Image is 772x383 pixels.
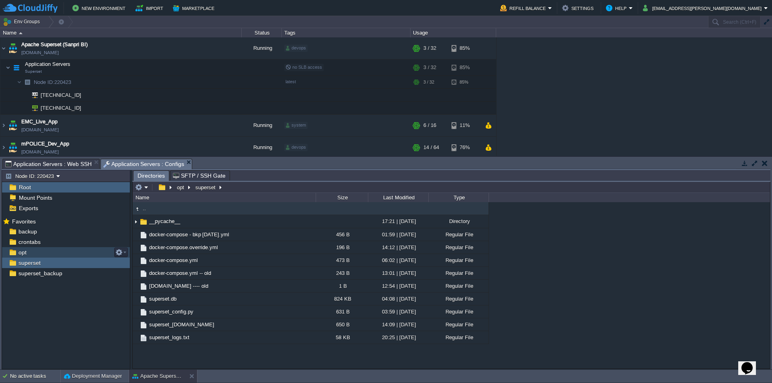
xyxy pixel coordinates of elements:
[284,122,308,129] div: system
[64,372,122,380] button: Deployment Manager
[316,241,368,254] div: 196 B
[17,76,22,88] img: AMDAwAAAACH5BAEAAAAALAAAAAABAAEAAAICRAEAOw==
[316,305,368,318] div: 631 B
[423,76,434,88] div: 3 / 32
[148,270,212,276] a: docker-compose.yml -- old
[148,283,209,289] span: [DOMAIN_NAME] ---- old
[139,256,148,265] img: AMDAwAAAACH5BAEAAAAALAAAAAABAAEAAAICRAEAOw==
[0,37,7,59] img: AMDAwAAAACH5BAEAAAAALAAAAAABAAEAAAICRAEAOw==
[423,37,436,59] div: 3 / 32
[27,102,38,114] img: AMDAwAAAACH5BAEAAAAALAAAAAABAAEAAAICRAEAOw==
[17,238,42,246] a: crontabs
[173,3,217,13] button: Marketplace
[21,49,59,57] a: [DOMAIN_NAME]
[133,228,139,241] img: AMDAwAAAACH5BAEAAAAALAAAAAABAAEAAAICRAEAOw==
[428,331,489,344] div: Regular File
[368,305,428,318] div: 03:59 | [DATE]
[368,254,428,266] div: 06:02 | [DATE]
[133,193,316,202] div: Name
[133,205,142,213] img: AMDAwAAAACH5BAEAAAAALAAAAAABAAEAAAICRAEAOw==
[176,184,186,191] button: opt
[242,137,282,158] div: Running
[133,267,139,279] img: AMDAwAAAACH5BAEAAAAALAAAAAABAAEAAAICRAEAOw==
[368,280,428,292] div: 12:54 | [DATE]
[133,318,139,331] img: AMDAwAAAACH5BAEAAAAALAAAAAABAAEAAAICRAEAOw==
[285,79,296,84] span: latest
[17,205,39,212] a: Exports
[429,193,489,202] div: Type
[17,270,64,277] a: superset_backup
[133,305,139,318] img: AMDAwAAAACH5BAEAAAAALAAAAAABAAEAAAICRAEAOw==
[148,231,231,238] a: docker-compose - bkp [DATE].yml
[33,79,72,86] a: Node ID:220423
[5,172,56,180] button: Node ID: 220423
[132,372,183,380] button: Apache Superset (Sanpri BI)
[21,118,57,126] a: EMC_Live_App
[428,280,489,292] div: Regular File
[738,351,764,375] iframe: chat widget
[136,3,166,13] button: Import
[10,218,37,225] a: Favorites
[19,32,23,34] img: AMDAwAAAACH5BAEAAAAALAAAAAABAAEAAAICRAEAOw==
[17,228,38,235] span: backup
[423,137,439,158] div: 14 / 64
[148,218,181,225] a: __pycache__
[133,331,139,344] img: AMDAwAAAACH5BAEAAAAALAAAAAABAAEAAAICRAEAOw==
[148,295,178,302] span: superset.db
[148,257,199,264] a: docker-compose.yml
[10,370,60,383] div: No active tasks
[428,215,489,227] div: Directory
[173,171,226,180] span: SFTP / SSH Gate
[22,76,33,88] img: AMDAwAAAACH5BAEAAAAALAAAAAABAAEAAAICRAEAOw==
[22,89,27,101] img: AMDAwAAAACH5BAEAAAAALAAAAAABAAEAAAICRAEAOw==
[34,79,54,85] span: Node ID:
[316,228,368,241] div: 456 B
[72,3,128,13] button: New Environment
[21,126,59,134] a: [DOMAIN_NAME]
[368,318,428,331] div: 14:09 | [DATE]
[17,194,53,201] span: Mount Points
[142,205,147,212] a: ..
[242,115,282,136] div: Running
[33,79,72,86] span: 220423
[139,282,148,291] img: AMDAwAAAACH5BAEAAAAALAAAAAABAAEAAAICRAEAOw==
[148,321,216,328] span: superset_[DOMAIN_NAME]
[411,28,496,37] div: Usage
[316,293,368,305] div: 824 KB
[139,269,148,278] img: AMDAwAAAACH5BAEAAAAALAAAAAABAAEAAAICRAEAOw==
[0,115,7,136] img: AMDAwAAAACH5BAEAAAAALAAAAAABAAEAAAICRAEAOw==
[606,3,629,13] button: Help
[6,59,10,76] img: AMDAwAAAACH5BAEAAAAALAAAAAABAAEAAAICRAEAOw==
[242,37,282,59] div: Running
[139,295,148,304] img: AMDAwAAAACH5BAEAAAAALAAAAAABAAEAAAICRAEAOw==
[284,45,308,52] div: devops
[11,59,22,76] img: AMDAwAAAACH5BAEAAAAALAAAAAABAAEAAAICRAEAOw==
[452,115,478,136] div: 11%
[17,184,32,191] a: Root
[17,249,28,256] span: opt
[139,334,148,342] img: AMDAwAAAACH5BAEAAAAALAAAAAABAAEAAAICRAEAOw==
[148,308,195,315] span: superset_config.py
[139,244,148,252] img: AMDAwAAAACH5BAEAAAAALAAAAAABAAEAAAICRAEAOw==
[368,293,428,305] div: 04:08 | [DATE]
[316,280,368,292] div: 1 B
[21,148,59,156] a: [DOMAIN_NAME]
[139,217,148,226] img: AMDAwAAAACH5BAEAAAAALAAAAAABAAEAAAICRAEAOw==
[316,331,368,344] div: 58 KB
[21,41,88,49] span: Apache Superset (Sanpri BI)
[643,3,764,13] button: [EMAIL_ADDRESS][PERSON_NAME][DOMAIN_NAME]
[500,3,548,13] button: Refill Balance
[138,171,165,181] span: Directories
[21,140,69,148] span: mPOLICE_Dev_App
[368,228,428,241] div: 01:59 | [DATE]
[3,3,57,13] img: CloudJiffy
[139,231,148,240] img: AMDAwAAAACH5BAEAAAAALAAAAAABAAEAAAICRAEAOw==
[148,244,219,251] span: docker-compose.override.yml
